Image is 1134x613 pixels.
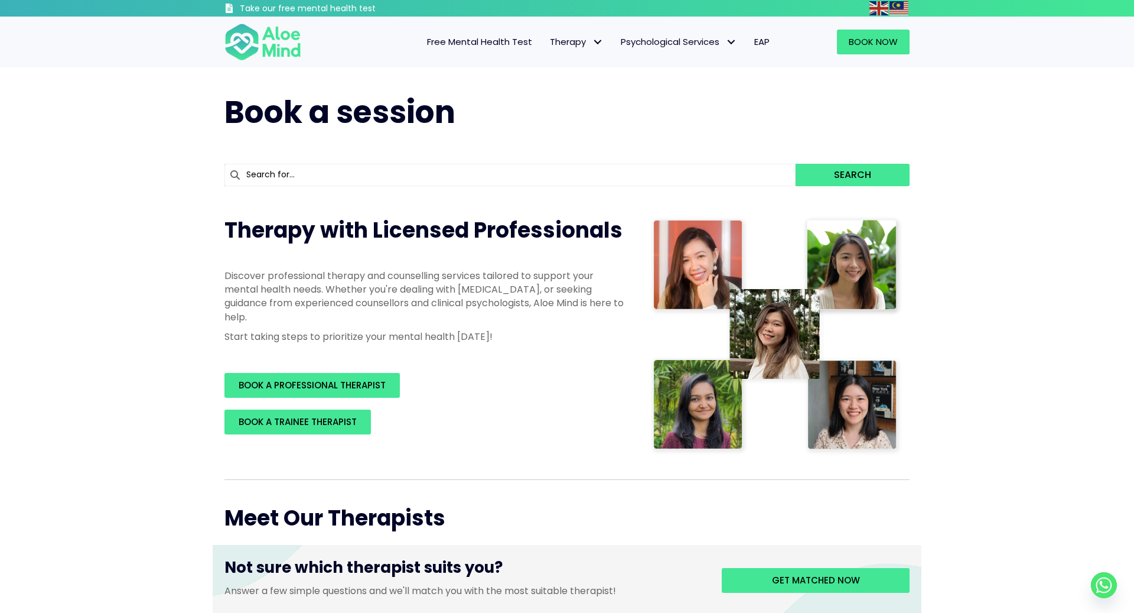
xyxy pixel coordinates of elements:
a: Free Mental Health Test [418,30,541,54]
a: Get matched now [722,568,910,593]
span: Meet Our Therapists [224,503,445,533]
img: ms [889,1,908,15]
a: Malay [889,1,910,15]
span: Therapy [550,35,603,48]
span: Psychological Services: submenu [722,34,739,51]
button: Search [796,164,910,186]
span: Therapy with Licensed Professionals [224,215,623,245]
span: Book a session [224,90,455,134]
a: TherapyTherapy: submenu [541,30,612,54]
img: en [869,1,888,15]
p: Discover professional therapy and counselling services tailored to support your mental health nee... [224,269,626,324]
span: BOOK A PROFESSIONAL THERAPIST [239,379,386,391]
a: Book Now [837,30,910,54]
nav: Menu [317,30,778,54]
p: Start taking steps to prioritize your mental health [DATE]! [224,330,626,343]
a: BOOK A PROFESSIONAL THERAPIST [224,373,400,398]
input: Search for... [224,164,796,186]
a: BOOK A TRAINEE THERAPIST [224,410,371,434]
a: Take our free mental health test [224,3,439,17]
p: Answer a few simple questions and we'll match you with the most suitable therapist! [224,584,704,598]
a: English [869,1,889,15]
span: BOOK A TRAINEE THERAPIST [239,416,357,428]
span: Therapy: submenu [589,34,606,51]
img: Aloe mind Logo [224,22,301,61]
span: Get matched now [772,574,860,586]
span: Free Mental Health Test [427,35,532,48]
span: Psychological Services [621,35,737,48]
img: Therapist collage [650,216,902,456]
a: Psychological ServicesPsychological Services: submenu [612,30,745,54]
h3: Take our free mental health test [240,3,439,15]
span: Book Now [849,35,898,48]
span: EAP [754,35,770,48]
a: EAP [745,30,778,54]
a: Whatsapp [1091,572,1117,598]
h3: Not sure which therapist suits you? [224,557,704,584]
